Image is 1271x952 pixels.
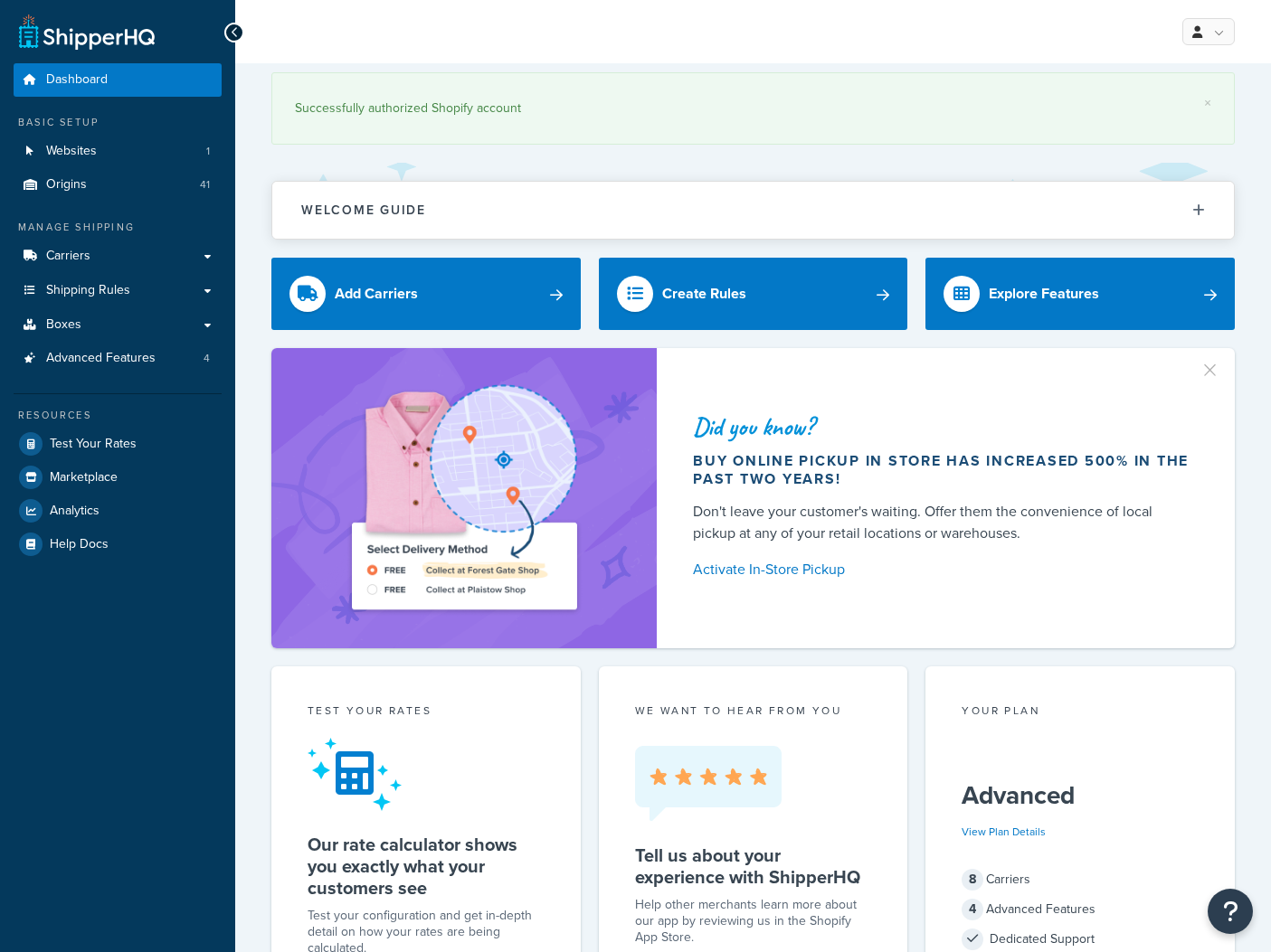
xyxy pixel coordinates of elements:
a: Origins41 [14,168,222,202]
span: Boxes [46,317,81,333]
span: 1 [206,144,210,159]
div: Did you know? [693,414,1191,439]
li: Websites [14,135,222,168]
a: Help Docs [14,528,222,561]
a: Dashboard [14,63,222,97]
span: Test Your Rates [50,437,137,452]
div: Advanced Features [962,897,1199,922]
a: View Plan Details [962,824,1046,840]
div: Carriers [962,867,1199,892]
a: Boxes [14,308,222,342]
div: Buy online pickup in store has increased 500% in the past two years! [693,452,1191,488]
h5: Advanced [962,781,1199,810]
a: Activate In-Store Pickup [693,557,1191,582]
h5: Our rate calculator shows you exactly what your customers see [308,834,545,899]
span: Analytics [50,504,100,519]
div: Your Plan [962,702,1199,723]
li: Origins [14,168,222,202]
a: Advanced Features4 [14,342,222,375]
span: 4 [204,351,210,366]
a: Analytics [14,495,222,527]
div: Add Carriers [335,281,418,306]
span: Websites [46,144,97,159]
span: Advanced Features [46,351,156,366]
span: Marketplace [50,470,118,485]
div: Successfully authorized Shopify account [295,96,1211,121]
h2: Welcome Guide [301,203,426,217]
div: Basic Setup [14,115,222,130]
span: Help Docs [50,537,109,552]
a: × [1204,96,1211,110]
a: Shipping Rules [14,274,222,307]
a: Test Your Rates [14,428,222,460]
span: 8 [962,869,983,891]
img: ad-shirt-map-b0359fc47e01cab431d101c4b569394f6a03f54285957d908178d52f29eb9668.png [300,375,628,621]
span: Origins [46,177,87,193]
div: Don't leave your customer's waiting. Offer them the convenience of local pickup at any of your re... [693,501,1191,544]
a: Carriers [14,240,222,273]
button: Welcome Guide [272,182,1234,239]
div: Test your rates [308,702,545,723]
button: Open Resource Center [1208,889,1253,934]
a: Explore Features [925,258,1235,330]
h5: Tell us about your experience with ShipperHQ [635,844,872,888]
div: Explore Features [989,281,1099,306]
li: Advanced Features [14,342,222,375]
div: Manage Shipping [14,220,222,235]
p: Help other merchants learn more about our app by reviewing us in the Shopify App Store. [635,897,872,946]
p: we want to hear from you [635,702,872,719]
span: Dashboard [46,72,108,88]
span: 41 [200,177,210,193]
span: Carriers [46,249,90,264]
a: Create Rules [599,258,908,330]
a: Add Carriers [271,258,581,330]
div: Resources [14,408,222,423]
a: Marketplace [14,461,222,494]
span: 4 [962,899,983,920]
div: Dedicated Support [962,927,1199,952]
span: Shipping Rules [46,283,130,298]
a: Websites1 [14,135,222,168]
div: Create Rules [662,281,746,306]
